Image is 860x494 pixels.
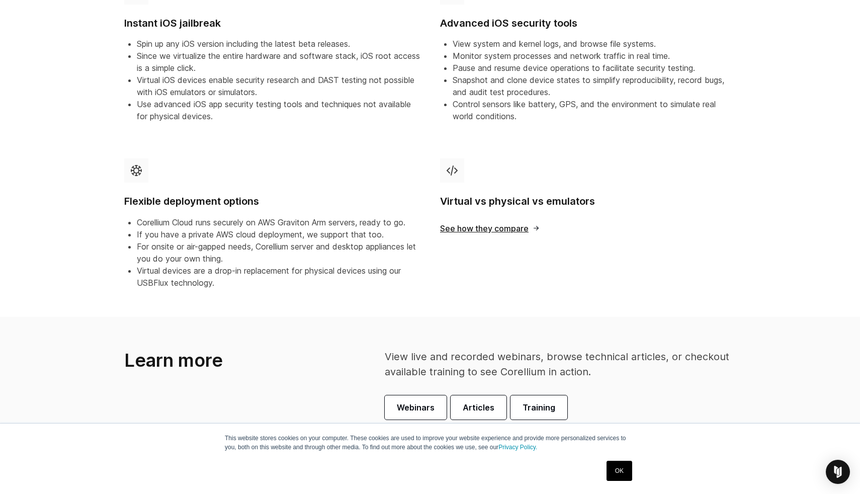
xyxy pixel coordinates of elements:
[430,150,746,305] a: Virtual vs physical vs emulators See how they compare
[124,17,420,30] h4: Instant iOS jailbreak
[137,228,420,240] li: If you have a private AWS cloud deployment, we support that too.
[137,240,420,265] li: For onsite or air-gapped needs, Corellium server and desktop appliances let you do your own thing.
[137,38,420,50] li: Spin up any iOS version including the latest beta releases.
[225,434,635,452] p: This website stores cookies on your computer. These cookies are used to improve your website expe...
[124,349,329,372] h3: Learn more
[397,401,435,414] span: Webinars
[453,62,736,74] li: Pause and resume device operations to facilitate security testing.
[607,461,632,481] a: OK
[385,395,447,420] a: Webinars
[137,74,420,98] li: Virtual iOS devices enable security research and DAST testing not possible with iOS emulators or ...
[453,98,736,122] li: Control sensors like battery, GPS, and the environment to simulate real world conditions.
[440,17,736,30] h4: Advanced iOS security tools
[137,50,420,74] li: Since we virtualize the entire hardware and software stack, iOS root access is a simple click.
[137,265,420,289] li: Virtual devices are a drop-in replacement for physical devices using our USBFlux technology.
[440,224,540,232] span: See how they compare
[453,38,736,50] li: View system and kernel logs, and browse file systems.
[510,395,567,420] a: Training
[137,216,420,228] li: Corellium Cloud runs securely on AWS Graviton Arm servers, ready to go.
[523,401,555,414] span: Training
[826,460,850,484] div: Open Intercom Messenger
[463,401,494,414] span: Articles
[453,50,736,62] li: Monitor system processes and network traffic in real time.
[453,74,736,98] li: Snapshot and clone device states to simplify reproducibility, record bugs, and audit test procedu...
[451,395,506,420] a: Articles
[498,444,537,451] a: Privacy Policy.
[137,98,420,122] li: Use advanced iOS app security testing tools and techniques not available for physical devices.
[440,195,736,208] h4: Virtual vs physical vs emulators
[124,195,420,208] h4: Flexible deployment options
[385,351,729,378] span: View live and recorded webinars, browse technical articles, or checkout available training to see...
